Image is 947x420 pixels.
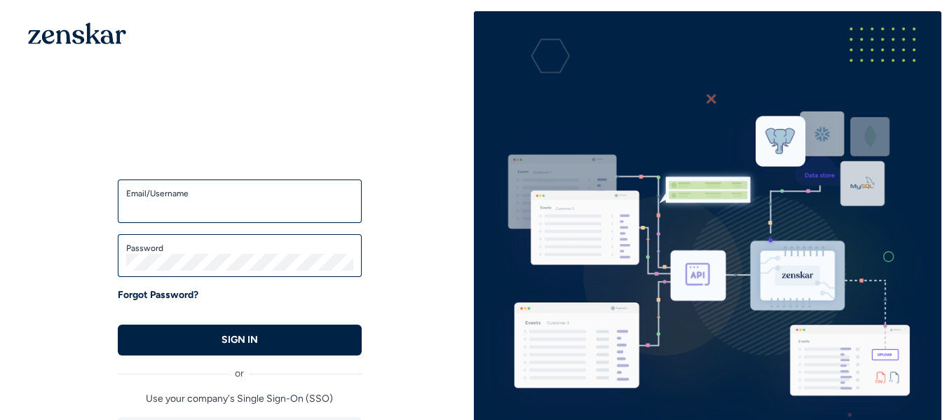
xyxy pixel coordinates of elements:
div: or [118,355,362,381]
p: SIGN IN [222,333,258,347]
img: 1OGAJ2xQqyY4LXKgY66KYq0eOWRCkrZdAb3gUhuVAqdWPZE9SRJmCz+oDMSn4zDLXe31Ii730ItAGKgCKgCCgCikA4Av8PJUP... [28,22,126,44]
p: Use your company's Single Sign-On (SSO) [118,392,362,406]
button: SIGN IN [118,325,362,355]
label: Password [126,243,353,254]
label: Email/Username [126,188,353,199]
a: Forgot Password? [118,288,198,302]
